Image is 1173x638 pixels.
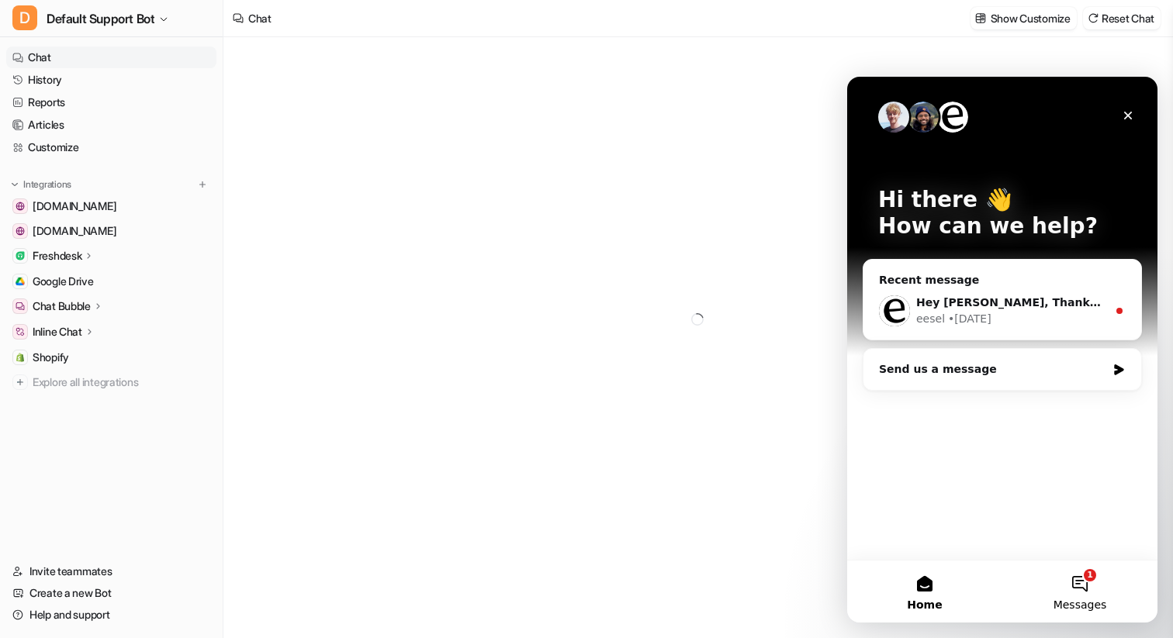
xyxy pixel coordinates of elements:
[9,179,20,190] img: expand menu
[16,327,25,336] img: Inline Chat
[6,582,216,604] a: Create a new Bot
[6,91,216,113] a: Reports
[971,7,1077,29] button: Show Customize
[33,248,81,264] p: Freshdesk
[1083,7,1161,29] button: Reset Chat
[33,324,82,340] p: Inline Chat
[16,251,25,260] img: Freshdesk
[6,114,216,136] a: Articles
[6,220,216,242] a: www.refurbly.se[DOMAIN_NAME]
[33,274,94,289] span: Google Drive
[1088,12,1099,24] img: reset
[6,560,216,582] a: Invite teammates
[6,604,216,626] a: Help and support
[847,77,1157,622] iframe: Intercom live chat
[975,12,986,24] img: customize
[6,47,216,68] a: Chat
[6,69,216,91] a: History
[23,178,71,191] p: Integrations
[33,370,210,395] span: Explore all integrations
[248,10,272,26] div: Chat
[16,226,25,236] img: www.refurbly.se
[33,350,69,365] span: Shopify
[16,353,25,362] img: Shopify
[47,8,154,29] span: Default Support Bot
[6,271,216,292] a: Google DriveGoogle Drive
[991,10,1071,26] p: Show Customize
[6,195,216,217] a: support.refurbly.se[DOMAIN_NAME]
[16,277,25,286] img: Google Drive
[6,136,216,158] a: Customize
[6,371,216,393] a: Explore all integrations
[33,223,116,239] span: [DOMAIN_NAME]
[16,202,25,211] img: support.refurbly.se
[33,198,116,214] span: [DOMAIN_NAME]
[12,374,28,390] img: explore all integrations
[6,347,216,368] a: ShopifyShopify
[6,177,76,192] button: Integrations
[33,298,91,314] p: Chat Bubble
[197,179,208,190] img: menu_add.svg
[16,302,25,311] img: Chat Bubble
[12,5,37,30] span: D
